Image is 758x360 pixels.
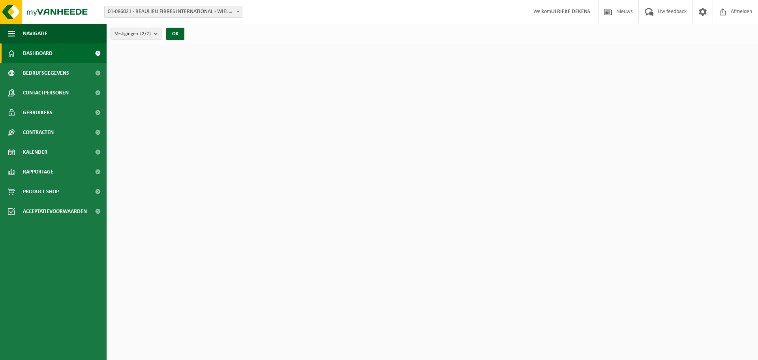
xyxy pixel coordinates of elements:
[23,83,69,103] span: Contactpersonen
[105,6,242,17] span: 01-086021 - BEAULIEU FIBRES INTERNATIONAL - WIELSBEKE
[23,24,47,43] span: Navigatie
[115,28,151,40] span: Vestigingen
[23,202,87,221] span: Acceptatievoorwaarden
[551,9,590,15] strong: ULRIEKE DEKENS
[104,6,242,18] span: 01-086021 - BEAULIEU FIBRES INTERNATIONAL - WIELSBEKE
[23,123,54,142] span: Contracten
[140,31,151,36] count: (2/2)
[111,28,161,40] button: Vestigingen(2/2)
[23,63,69,83] span: Bedrijfsgegevens
[23,103,53,123] span: Gebruikers
[23,142,47,162] span: Kalender
[23,182,59,202] span: Product Shop
[166,28,184,40] button: OK
[23,43,53,63] span: Dashboard
[23,162,53,182] span: Rapportage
